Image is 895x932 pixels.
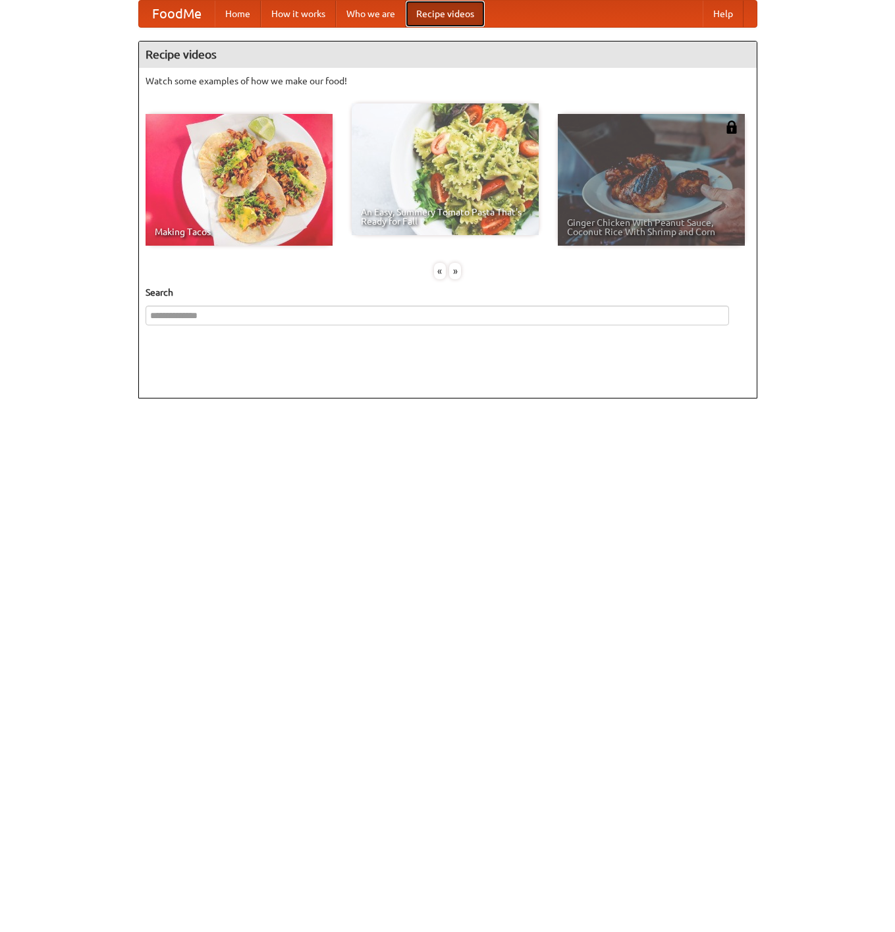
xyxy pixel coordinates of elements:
a: Who we are [336,1,406,27]
a: Help [703,1,744,27]
h4: Recipe videos [139,41,757,68]
h5: Search [146,286,750,299]
div: « [434,263,446,279]
a: FoodMe [139,1,215,27]
a: Making Tacos [146,114,333,246]
a: An Easy, Summery Tomato Pasta That's Ready for Fall [352,103,539,235]
a: Home [215,1,261,27]
img: 483408.png [725,121,738,134]
span: An Easy, Summery Tomato Pasta That's Ready for Fall [361,207,529,226]
a: Recipe videos [406,1,485,27]
p: Watch some examples of how we make our food! [146,74,750,88]
div: » [449,263,461,279]
a: How it works [261,1,336,27]
span: Making Tacos [155,227,323,236]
